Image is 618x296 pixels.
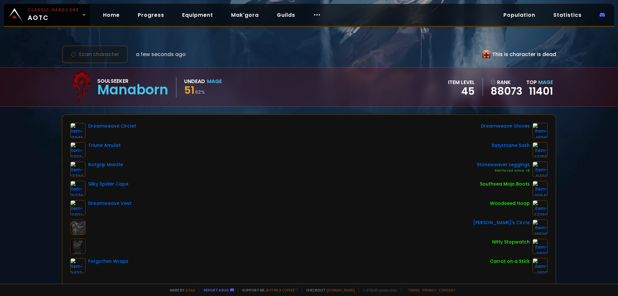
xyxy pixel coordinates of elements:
[185,288,195,292] a: a fan
[266,288,298,292] a: Buy me a coffee
[532,123,548,138] img: item-10019
[532,239,548,254] img: item-2820
[491,78,522,86] div: rank
[184,83,194,97] span: 51
[28,7,79,23] span: AOTC
[184,77,205,85] div: Undead
[526,78,553,86] div: Top
[238,288,298,292] span: Support me,
[477,168,530,173] div: Reinforced Armor +8
[97,77,168,85] div: Soulseeker
[532,181,548,196] img: item-20641
[490,258,530,265] div: Carrot on a Stick
[302,288,355,292] span: Checkout
[492,239,530,245] div: Nifty Stopwatch
[97,85,168,95] div: Manaborn
[88,161,123,168] div: Rotgrip Mantle
[28,7,79,13] small: Classic Hardcore
[70,142,86,158] img: item-7722
[88,258,128,265] div: Forgotten Wraps
[359,288,397,292] span: v. d752d5 - production
[70,161,86,177] img: item-17732
[408,288,420,292] a: Terms
[88,200,131,207] div: Dreamweave Vest
[490,200,530,207] div: Woodseed Hoop
[88,142,121,149] div: Triune Amulet
[532,219,548,235] img: item-18586
[491,86,522,96] a: 88073
[70,200,86,215] img: item-10021
[88,123,136,129] div: Dreamweave Circlet
[548,8,587,22] a: Statistics
[422,288,436,292] a: Privacy
[480,181,530,187] div: Southsea Mojo Boots
[195,89,205,95] small: 62 %
[88,181,128,187] div: Silky Spider Cape
[70,181,86,196] img: item-10776
[529,84,553,98] a: 11401
[327,288,355,292] a: [DOMAIN_NAME]
[70,258,86,273] img: item-9433
[532,142,548,158] img: item-17755
[207,77,222,85] div: Mage
[448,86,475,96] div: 45
[482,50,556,58] div: This is character is dead
[532,161,548,177] img: item-9407
[492,142,530,149] div: Satyrmane Sash
[70,123,86,138] img: item-10041
[538,79,553,86] span: Mage
[177,8,218,22] a: Equipment
[498,8,540,22] a: Population
[166,288,195,292] span: Made by
[481,123,530,129] div: Dreamweave Gloves
[477,161,530,168] div: Stoneweaver Leggings
[532,200,548,215] img: item-17768
[62,45,128,63] button: Scan character
[226,8,264,22] a: Mak'gora
[439,288,456,292] a: Consent
[272,8,300,22] a: Guilds
[448,78,475,86] div: item level
[4,4,90,26] a: Classic HardcoreAOTC
[204,288,229,292] a: Report a bug
[98,8,125,22] a: Home
[473,219,530,226] div: [PERSON_NAME]'s Circle
[133,8,169,22] a: Progress
[532,258,548,273] img: item-11122
[136,50,186,58] span: a few seconds ago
